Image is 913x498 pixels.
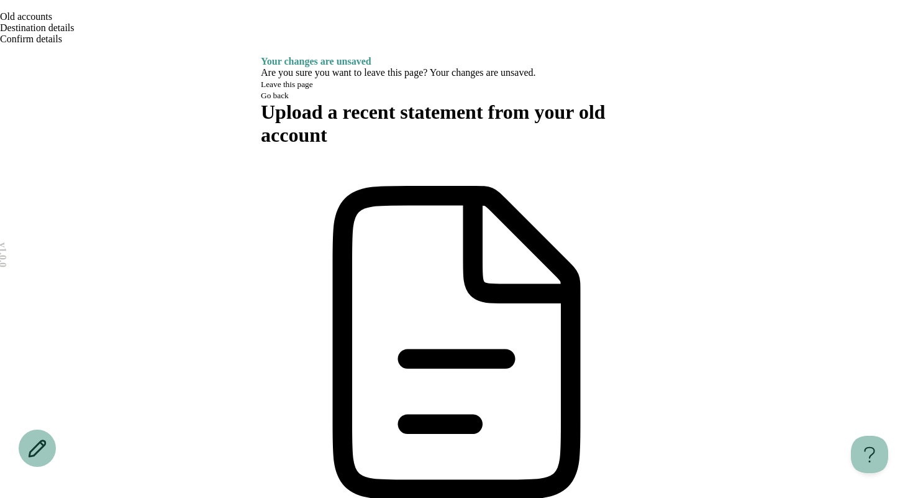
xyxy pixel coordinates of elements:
[261,101,652,147] h1: Upload a recent statement from your old account
[261,56,652,67] h4: Your changes are unsaved
[261,80,313,90] button: Leave this page
[261,91,289,101] button: Go back
[261,67,652,78] p: Are you sure you want to leave this page? Your changes are unsaved.
[851,436,888,473] iframe: Help Scout Beacon - Open
[261,91,289,100] span: Go back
